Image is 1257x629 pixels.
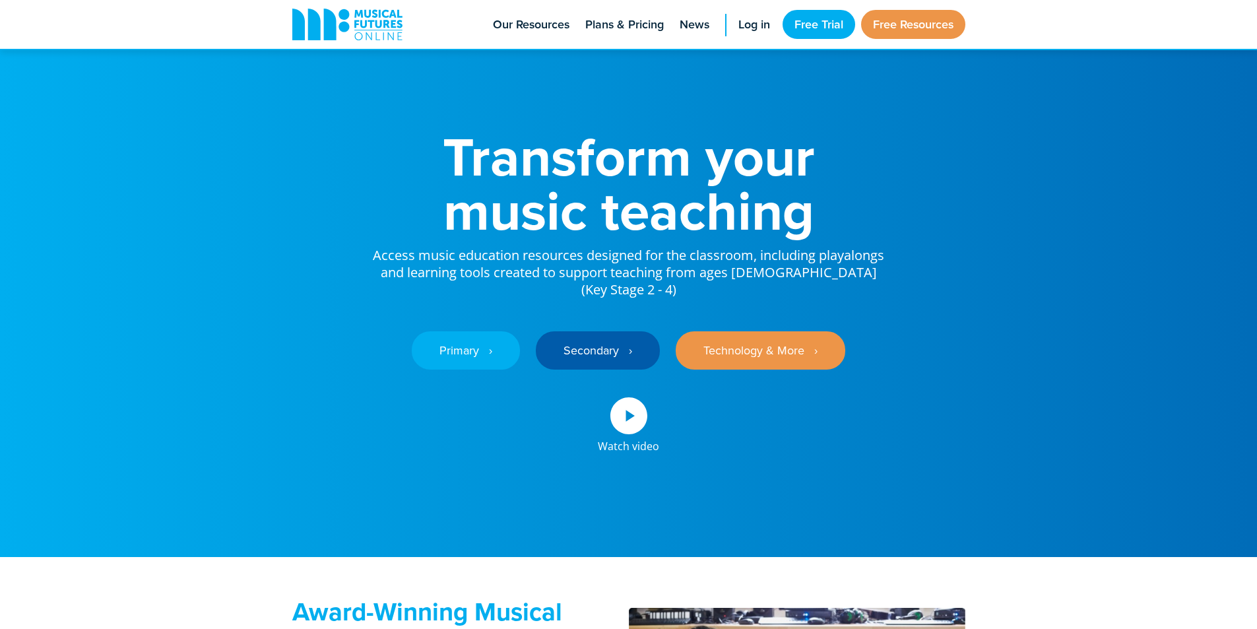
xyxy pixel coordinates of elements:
span: Log in [738,16,770,34]
p: Access music education resources designed for the classroom, including playalongs and learning to... [371,238,886,298]
div: Watch video [598,434,659,451]
a: Secondary ‎‏‏‎ ‎ › [536,331,660,370]
a: Free Resources [861,10,965,39]
a: Primary ‎‏‏‎ ‎ › [412,331,520,370]
h1: Transform your music teaching [371,129,886,238]
span: Our Resources [493,16,569,34]
a: Technology & More ‎‏‏‎ ‎ › [676,331,845,370]
span: News [680,16,709,34]
a: Free Trial [783,10,855,39]
span: Plans & Pricing [585,16,664,34]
